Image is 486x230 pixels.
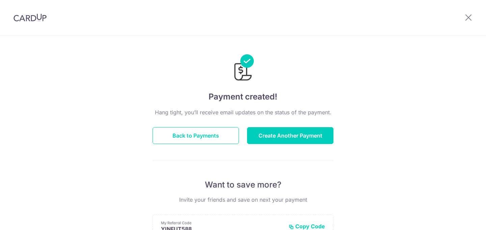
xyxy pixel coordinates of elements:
button: Back to Payments [153,127,239,144]
h4: Payment created! [153,91,333,103]
p: Hang tight, you’ll receive email updates on the status of the payment. [153,108,333,116]
img: CardUp [13,13,47,22]
button: Copy Code [289,223,325,230]
p: Invite your friends and save on next your payment [153,196,333,204]
iframe: Opens a widget where you can find more information [442,210,479,227]
img: Payments [232,54,254,83]
button: Create Another Payment [247,127,333,144]
p: Want to save more? [153,179,333,190]
p: My Referral Code [161,220,283,226]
